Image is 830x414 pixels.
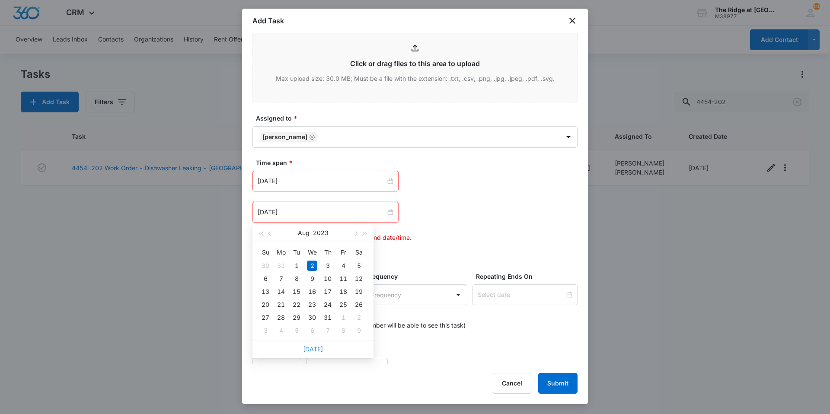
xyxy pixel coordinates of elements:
td: 2023-08-12 [351,272,367,285]
button: 2023 [313,224,329,242]
div: 13 [260,287,271,297]
input: Select date [478,290,565,299]
td: 2023-08-11 [335,272,351,285]
div: 20 [260,299,271,310]
td: 2023-08-14 [273,285,289,298]
div: 19 [354,287,364,297]
td: 2023-08-08 [289,272,304,285]
th: Sa [351,245,367,259]
td: 2023-07-30 [258,259,273,272]
td: 2023-08-03 [320,259,335,272]
td: 2023-08-23 [304,298,320,311]
td: 2023-09-06 [304,324,320,337]
h1: Add Task [252,16,284,26]
button: Aug [298,224,310,242]
div: 7 [276,274,286,284]
div: 11 [338,274,348,284]
td: 2023-08-27 [258,311,273,324]
a: [DATE] [303,345,323,353]
div: 30 [307,312,317,323]
td: 2023-08-19 [351,285,367,298]
div: 5 [354,261,364,271]
div: 9 [307,274,317,284]
div: 23 [307,299,317,310]
div: 18 [338,287,348,297]
label: Assigned to [256,114,581,123]
td: 2023-08-31 [320,311,335,324]
td: 2023-08-18 [335,285,351,298]
th: Su [258,245,273,259]
td: 2023-08-07 [273,272,289,285]
div: 15 [291,287,302,297]
td: 2023-08-20 [258,298,273,311]
div: 24 [322,299,333,310]
td: 2023-08-05 [351,259,367,272]
div: 22 [291,299,302,310]
div: 5 [291,325,302,336]
div: 6 [260,274,271,284]
td: 2023-08-24 [320,298,335,311]
input: Oct 9, 2025 [258,176,386,186]
div: 1 [338,312,348,323]
div: 17 [322,287,333,297]
td: 2023-08-16 [304,285,320,298]
th: Tu [289,245,304,259]
div: 29 [291,312,302,323]
td: 2023-09-05 [289,324,304,337]
td: 2023-09-04 [273,324,289,337]
button: Submit [538,373,578,394]
th: Mo [273,245,289,259]
div: 8 [338,325,348,336]
div: 21 [276,299,286,310]
th: We [304,245,320,259]
div: 4 [338,261,348,271]
td: 2023-08-04 [335,259,351,272]
div: 2 [307,261,317,271]
div: [PERSON_NAME] [262,134,307,140]
div: 26 [354,299,364,310]
td: 2023-08-02 [304,259,320,272]
div: 10 [322,274,333,284]
label: Frequency [366,272,471,281]
div: 25 [338,299,348,310]
div: 9 [354,325,364,336]
td: 2023-08-22 [289,298,304,311]
input: Aug 2, 2023 [258,207,386,217]
div: 31 [276,261,286,271]
div: 30 [260,261,271,271]
div: 28 [276,312,286,323]
td: 2023-07-31 [273,259,289,272]
label: Time span [256,158,581,167]
td: 2023-08-28 [273,311,289,324]
div: 3 [322,261,333,271]
p: Ensure starting date/time occurs before end date/time. [256,233,578,242]
div: 8 [291,274,302,284]
div: 31 [322,312,333,323]
div: 7 [322,325,333,336]
div: 14 [276,287,286,297]
td: 2023-08-10 [320,272,335,285]
div: 27 [260,312,271,323]
td: 2023-08-01 [289,259,304,272]
td: 2023-08-15 [289,285,304,298]
td: 2023-09-01 [335,311,351,324]
td: 2023-09-08 [335,324,351,337]
td: 2023-08-06 [258,272,273,285]
td: 2023-09-03 [258,324,273,337]
td: 2023-08-30 [304,311,320,324]
td: 2023-09-02 [351,311,367,324]
td: 2023-09-07 [320,324,335,337]
div: 4 [276,325,286,336]
td: 2023-08-29 [289,311,304,324]
td: 2023-08-25 [335,298,351,311]
th: Fr [335,245,351,259]
td: 2023-08-09 [304,272,320,285]
td: 2023-08-17 [320,285,335,298]
td: 2023-09-09 [351,324,367,337]
div: 12 [354,274,364,284]
td: 2023-08-13 [258,285,273,298]
div: 1 [291,261,302,271]
button: close [567,16,578,26]
label: Repeating Ends On [476,272,581,281]
td: 2023-08-21 [273,298,289,311]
